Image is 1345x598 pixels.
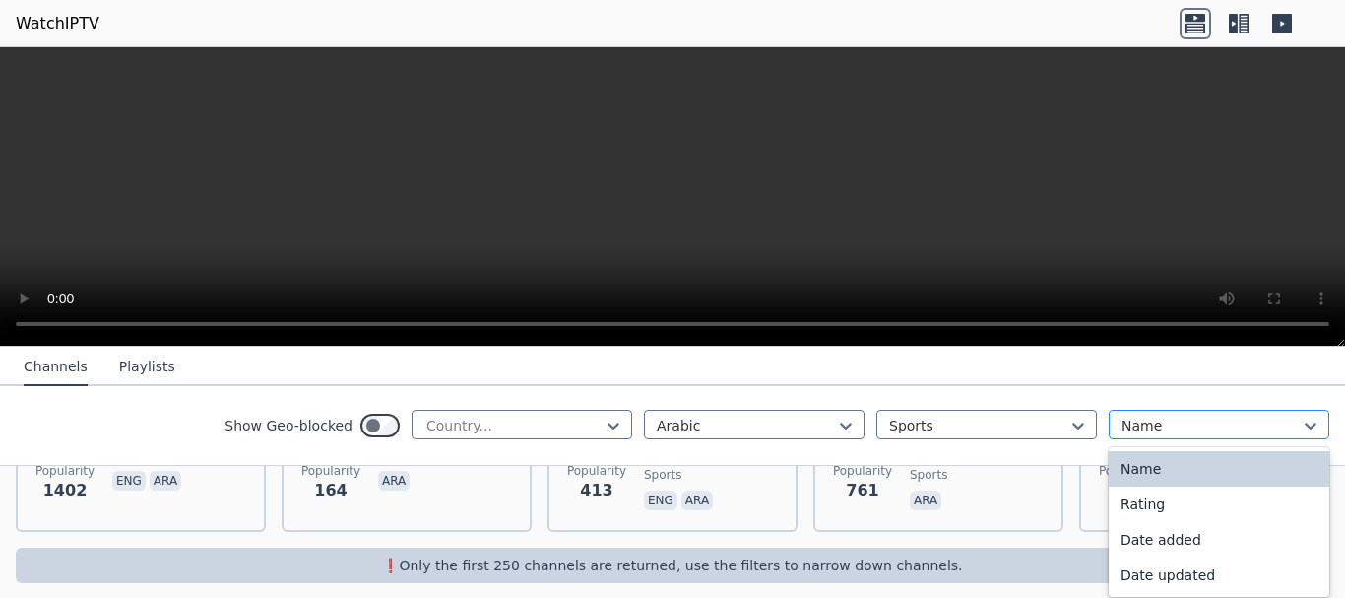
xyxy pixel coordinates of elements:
p: ara [150,471,181,491]
span: sports [644,467,681,483]
div: Name [1109,451,1329,487]
p: eng [112,471,146,491]
span: Popularity [301,463,360,479]
button: Channels [24,349,88,386]
span: Popularity [35,463,95,479]
div: Rating [1109,487,1329,522]
span: sports [910,467,947,483]
p: eng [644,491,677,510]
span: 761 [846,479,878,502]
span: 164 [314,479,347,502]
div: Date updated [1109,558,1329,593]
span: Popularity [567,463,626,479]
p: ❗️Only the first 250 channels are returned, use the filters to narrow down channels. [24,556,1321,575]
span: 413 [580,479,612,502]
span: Popularity [1099,463,1158,479]
a: WatchIPTV [16,12,99,35]
button: Playlists [119,349,175,386]
p: ara [378,471,410,491]
span: 1402 [43,479,88,502]
div: Date added [1109,522,1329,558]
label: Show Geo-blocked [224,416,352,435]
p: ara [681,491,713,510]
span: Popularity [833,463,892,479]
p: ara [910,491,941,510]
